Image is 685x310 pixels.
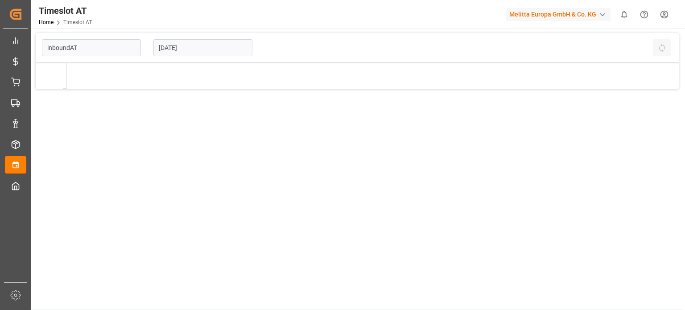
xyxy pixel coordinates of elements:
[634,4,654,25] button: Help Center
[506,8,611,21] div: Melitta Europa GmbH & Co. KG
[506,6,614,23] button: Melitta Europa GmbH & Co. KG
[614,4,634,25] button: show 0 new notifications
[42,39,141,56] input: Type to search/select
[39,4,92,17] div: Timeslot AT
[153,39,252,56] input: DD-MM-YYYY
[39,19,54,25] a: Home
